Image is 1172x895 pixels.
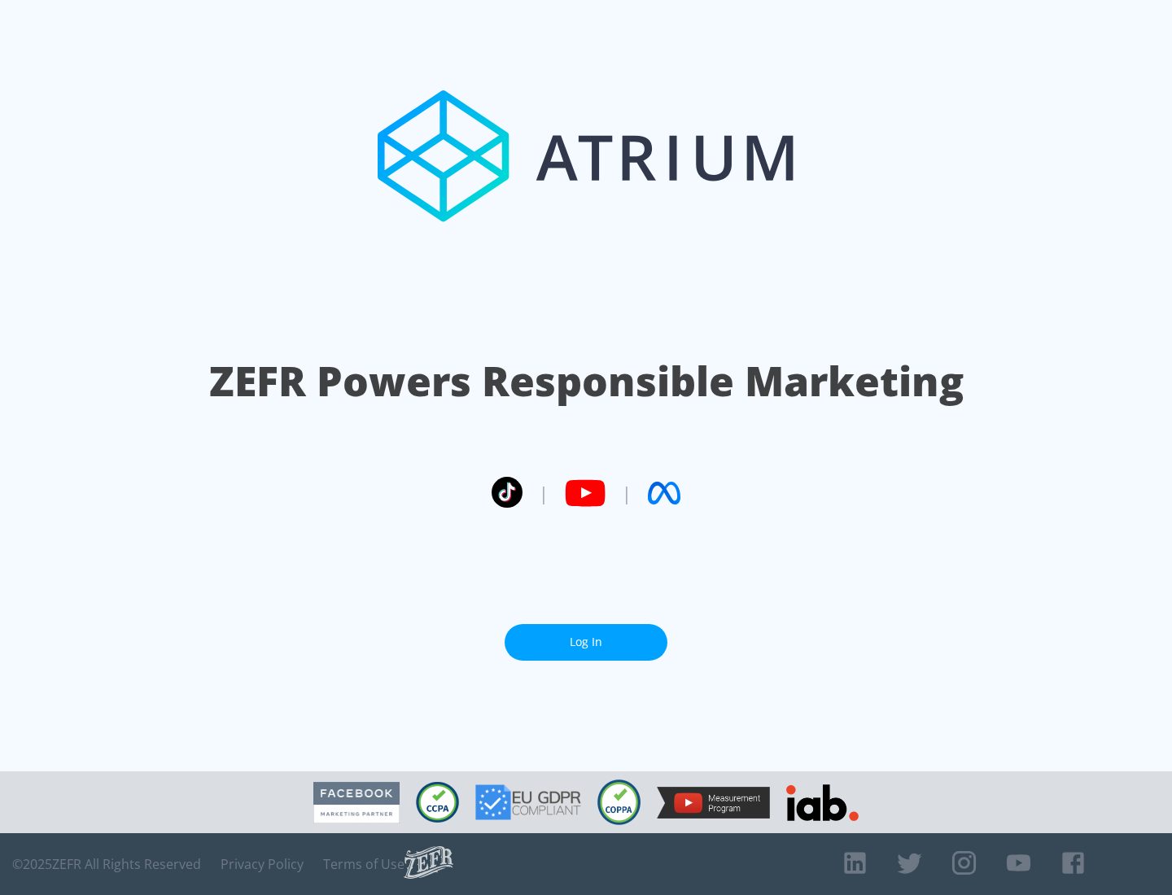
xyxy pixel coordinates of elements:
span: | [539,481,549,505]
a: Log In [505,624,667,661]
img: Facebook Marketing Partner [313,782,400,823]
span: | [622,481,632,505]
a: Terms of Use [323,856,405,872]
img: GDPR Compliant [475,784,581,820]
img: CCPA Compliant [416,782,459,823]
span: © 2025 ZEFR All Rights Reserved [12,856,201,872]
h1: ZEFR Powers Responsible Marketing [209,353,964,409]
a: Privacy Policy [221,856,304,872]
img: IAB [786,784,859,821]
img: COPPA Compliant [597,779,641,825]
img: YouTube Measurement Program [657,787,770,819]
